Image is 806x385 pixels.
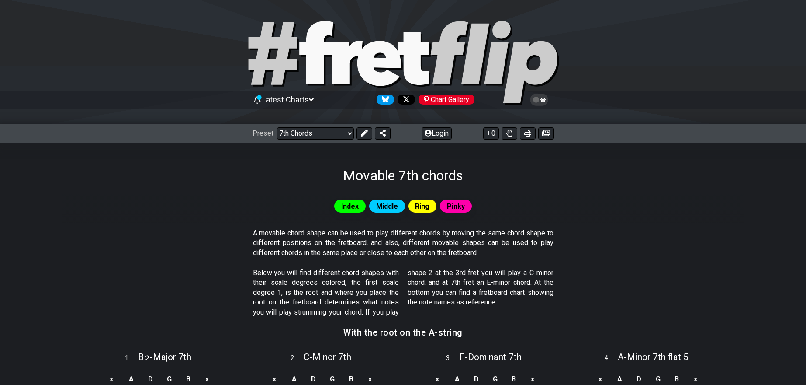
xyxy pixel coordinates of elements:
[419,94,474,105] div: Chart Gallery
[376,200,398,213] span: Middle
[605,353,618,363] span: 4 .
[304,352,351,362] span: C - Minor 7th
[446,353,459,363] span: 3 .
[253,228,553,258] p: A movable chord shape can be used to play different chords by moving the same chord shape to diff...
[356,127,372,140] button: Edit Preset
[415,94,474,105] a: #fretflip at Pinterest
[394,94,415,105] a: Follow #fretflip at X
[618,352,688,362] span: A - Minor 7th flat 5
[277,127,354,140] select: Preset
[447,200,465,213] span: Pinky
[343,328,463,337] h3: With the root on the A-string
[415,200,429,213] span: Ring
[373,94,394,105] a: Follow #fretflip at Bluesky
[375,127,391,140] button: Share Preset
[460,352,522,362] span: F - Dominant 7th
[502,127,517,140] button: Toggle Dexterity for all fretkits
[341,200,359,213] span: Index
[125,353,138,363] span: 1 .
[253,268,553,317] p: Below you will find different chord shapes with their scale degrees colored, the first scale degr...
[538,127,554,140] button: Create image
[534,96,544,104] span: Toggle light / dark theme
[253,129,273,137] span: Preset
[483,127,499,140] button: 0
[262,95,309,104] span: Latest Charts
[520,127,536,140] button: Print
[138,352,191,362] span: B♭ - Major 7th
[291,353,304,363] span: 2 .
[422,127,452,140] button: Login
[343,167,463,184] h1: Movable 7th chords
